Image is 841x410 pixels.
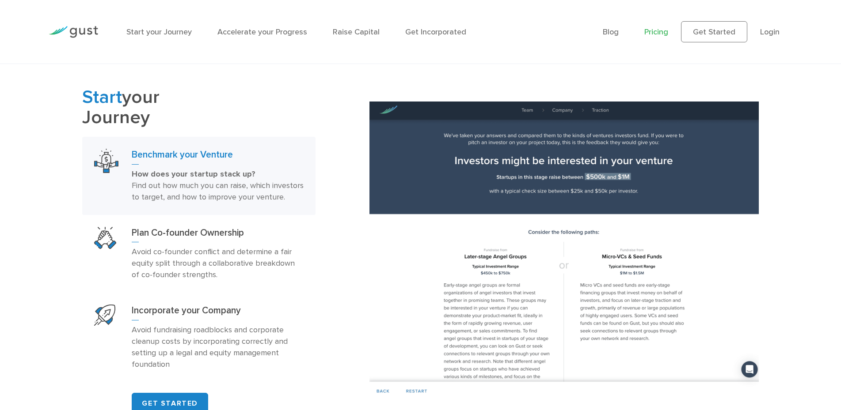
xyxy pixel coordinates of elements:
a: Plan Co Founder OwnershipPlan Co-founder OwnershipAvoid co-founder conflict and determine a fair ... [82,215,316,293]
img: Plan Co Founder Ownership [94,227,116,249]
a: Blog [603,27,619,37]
a: Get Started [681,21,747,42]
h3: Incorporate your Company [132,305,304,320]
a: Start your Journey [126,27,192,37]
img: Start Your Company [94,305,115,326]
a: Get Incorporated [405,27,466,37]
a: Benchmark Your VentureBenchmark your VentureHow does your startup stack up? Find out how much you... [82,137,316,215]
h2: your Journey [82,87,316,128]
img: Benchmark your Venture [369,102,758,400]
a: Accelerate your Progress [217,27,307,37]
a: Pricing [644,27,668,37]
p: Avoid co-founder conflict and determine a fair equity split through a collaborative breakdown of ... [132,246,304,281]
a: Login [760,27,780,37]
p: Avoid fundraising roadblocks and corporate cleanup costs by incorporating correctly and setting u... [132,324,304,370]
span: Start [82,86,122,108]
span: Find out how much you can raise, which investors to target, and how to improve your venture. [132,181,304,202]
strong: How does your startup stack up? [132,169,255,179]
a: Start Your CompanyIncorporate your CompanyAvoid fundraising roadblocks and corporate cleanup cost... [82,293,316,382]
h3: Benchmark your Venture [132,149,304,165]
img: Gust Logo [49,26,98,38]
img: Benchmark Your Venture [94,149,118,173]
a: Raise Capital [333,27,380,37]
h3: Plan Co-founder Ownership [132,227,304,243]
